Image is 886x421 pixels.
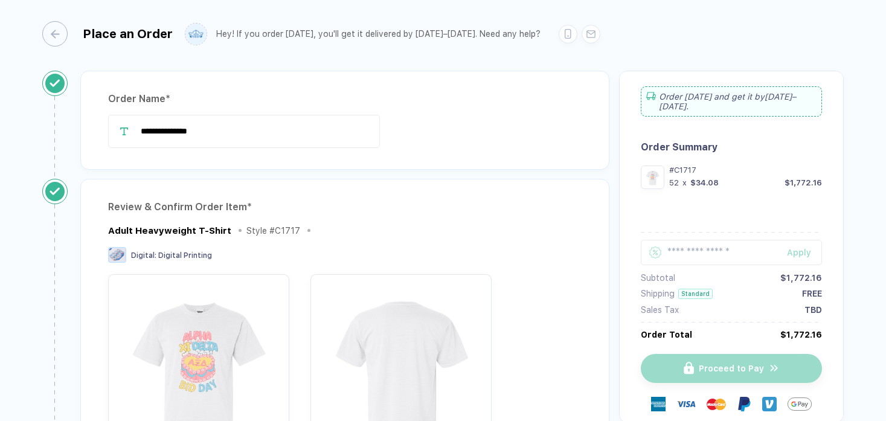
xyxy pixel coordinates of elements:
[641,86,822,117] div: Order [DATE] and get it by [DATE]–[DATE] .
[641,305,679,315] div: Sales Tax
[669,166,822,175] div: #C1717
[676,394,696,414] img: visa
[669,178,679,187] div: 52
[641,273,675,283] div: Subtotal
[108,247,126,263] img: Digital
[158,251,212,260] span: Digital Printing
[772,240,822,265] button: Apply
[83,27,173,41] div: Place an Order
[641,330,692,339] div: Order Total
[780,330,822,339] div: $1,772.16
[707,394,726,414] img: master-card
[690,178,719,187] div: $34.08
[641,289,675,298] div: Shipping
[108,225,231,236] div: Adult Heavyweight T-Shirt
[681,178,688,187] div: x
[246,226,300,236] div: Style # C1717
[762,397,777,411] img: Venmo
[216,29,541,39] div: Hey! If you order [DATE], you'll get it delivered by [DATE]–[DATE]. Need any help?
[787,248,822,257] div: Apply
[802,289,822,298] div: FREE
[131,251,156,260] span: Digital :
[678,289,713,299] div: Standard
[644,169,661,186] img: 981f617e-9b4e-4dca-9e86-45f6f65e5c2e_nt_front_1756254401412.jpg
[788,392,812,416] img: GPay
[108,198,582,217] div: Review & Confirm Order Item
[108,89,582,109] div: Order Name
[804,305,822,315] div: TBD
[641,141,822,153] div: Order Summary
[785,178,822,187] div: $1,772.16
[737,397,751,411] img: Paypal
[780,273,822,283] div: $1,772.16
[651,397,666,411] img: express
[185,24,207,45] img: user profile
